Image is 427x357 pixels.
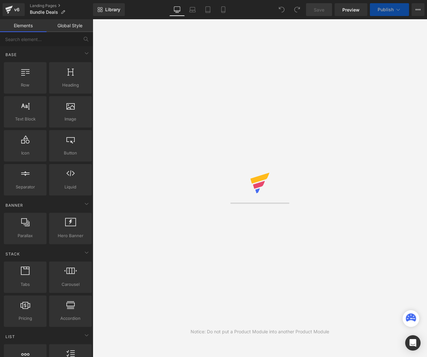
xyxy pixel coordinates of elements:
[51,184,90,190] span: Liquid
[6,232,45,239] span: Parallax
[30,3,93,8] a: Landing Pages
[191,328,329,335] div: Notice: Do not put a Product Module into another Product Module
[6,184,45,190] span: Separator
[275,3,288,16] button: Undo
[6,315,45,322] span: Pricing
[13,5,21,14] div: v6
[342,6,360,13] span: Preview
[169,3,185,16] a: Desktop
[291,3,303,16] button: Redo
[51,281,90,288] span: Carousel
[5,334,16,340] span: List
[6,281,45,288] span: Tabs
[6,116,45,122] span: Text Block
[3,3,25,16] a: v6
[51,82,90,88] span: Heading
[51,315,90,322] span: Accordion
[185,3,200,16] a: Laptop
[51,232,90,239] span: Hero Banner
[412,3,424,16] button: More
[216,3,231,16] a: Mobile
[5,52,17,58] span: Base
[6,150,45,156] span: Icon
[200,3,216,16] a: Tablet
[51,150,90,156] span: Button
[6,82,45,88] span: Row
[5,251,21,257] span: Stack
[105,7,120,12] span: Library
[314,6,324,13] span: Save
[405,335,421,351] div: Open Intercom Messenger
[335,3,367,16] a: Preview
[51,116,90,122] span: Image
[30,10,58,15] span: Bundle Deals
[47,19,93,32] a: Global Style
[5,202,24,208] span: Banner
[370,3,409,16] button: Publish
[93,3,125,16] a: New Library
[378,7,394,12] span: Publish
